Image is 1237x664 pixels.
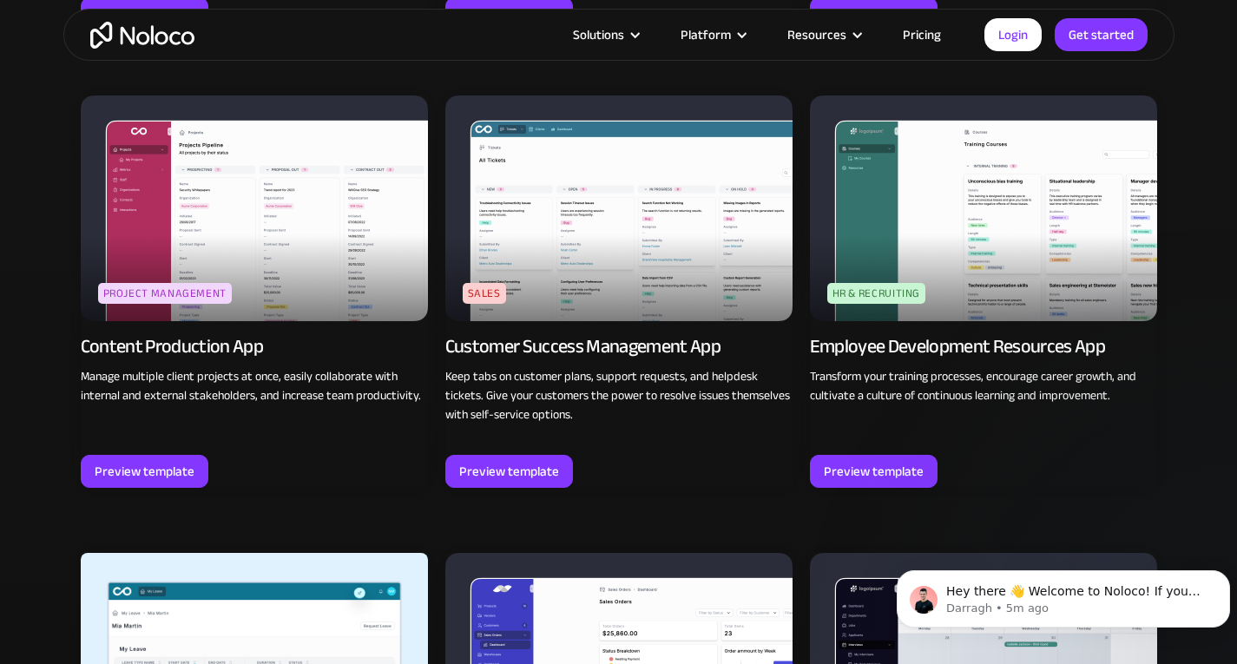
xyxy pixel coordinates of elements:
div: Solutions [551,23,659,46]
div: Customer Success Management App [445,334,721,358]
div: Content Production App [81,334,263,358]
div: Resources [787,23,846,46]
p: Keep tabs on customer plans, support requests, and helpdesk tickets. Give your customers the powe... [445,367,793,424]
p: Manage multiple client projects at once, easily collaborate with internal and external stakeholde... [81,367,428,405]
a: Project ManagementContent Production AppManage multiple client projects at once, easily collabora... [81,95,428,488]
div: Employee Development Resources App [810,334,1106,358]
div: Solutions [573,23,624,46]
div: Preview template [824,460,924,483]
div: Platform [659,23,766,46]
div: Project Management [98,283,233,304]
a: Login [984,18,1042,51]
iframe: Intercom notifications message [890,534,1237,655]
a: home [90,22,194,49]
div: Platform [681,23,731,46]
a: Pricing [881,23,963,46]
a: SalesCustomer Success Management AppKeep tabs on customer plans, support requests, and helpdesk t... [445,95,793,488]
div: Sales [463,283,506,304]
a: HR & RecruitingEmployee Development Resources AppTransform your training processes, encourage car... [810,95,1157,488]
div: Resources [766,23,881,46]
div: HR & Recruiting [827,283,926,304]
a: Get started [1055,18,1148,51]
div: Preview template [459,460,559,483]
div: Preview template [95,460,194,483]
p: Transform your training processes, encourage career growth, and cultivate a culture of continuous... [810,367,1157,405]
